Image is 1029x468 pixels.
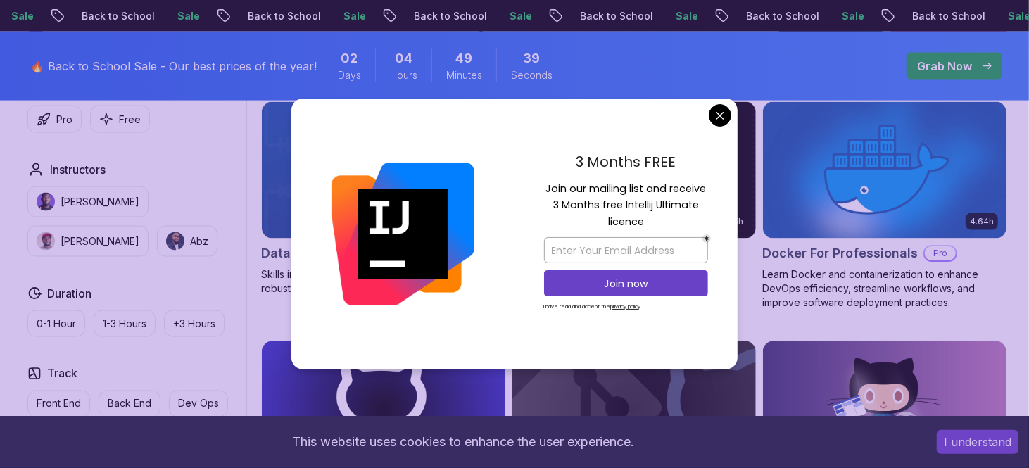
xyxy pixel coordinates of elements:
span: 39 Seconds [524,49,541,68]
button: instructor img[PERSON_NAME] [27,186,149,217]
p: Back to School [901,9,997,23]
p: Sale [664,9,709,23]
h2: Instructors [50,161,106,178]
img: instructor img [37,232,55,251]
p: 🔥 Back to School Sale - Our best prices of the year! [30,58,317,75]
p: Back to School [236,9,332,23]
p: Back to School [403,9,498,23]
button: Dev Ops [169,391,228,417]
p: Front End [37,397,81,411]
p: Skills in database design and SQL for efficient, robust backend development [261,267,506,296]
button: 0-1 Hour [27,310,85,337]
p: 0-1 Hour [37,317,76,331]
button: Front End [27,391,90,417]
p: Grab Now [917,58,972,75]
p: 4.64h [970,216,994,227]
button: instructor img[PERSON_NAME] [27,226,149,257]
p: Sale [166,9,211,23]
p: Pro [925,246,956,260]
img: Database Design & Implementation card [262,102,505,239]
h2: Track [47,365,77,382]
span: Seconds [511,68,553,82]
p: [PERSON_NAME] [61,195,139,209]
button: +3 Hours [164,310,225,337]
p: +3 Hours [173,317,215,331]
span: Hours [390,68,417,82]
p: 1-3 Hours [103,317,146,331]
p: Pro [56,113,72,127]
p: Back to School [569,9,664,23]
img: instructor img [37,193,55,211]
img: instructor img [166,232,184,251]
button: Back End [99,391,160,417]
h2: Duration [47,285,91,302]
p: Sale [831,9,876,23]
button: Free [90,106,150,133]
a: Database Design & Implementation card1.70hNEWDatabase Design & ImplementationProSkills in databas... [261,101,506,296]
span: Days [338,68,361,82]
button: 1-3 Hours [94,310,156,337]
span: 2 Days [341,49,358,68]
span: 49 Minutes [456,49,473,68]
h2: Database Design & Implementation [261,244,467,263]
p: Learn Docker and containerization to enhance DevOps efficiency, streamline workflows, and improve... [762,267,1007,310]
p: Sale [498,9,543,23]
span: 4 Hours [395,49,412,68]
img: Docker For Professionals card [763,102,1006,239]
button: Pro [27,106,82,133]
span: Minutes [446,68,482,82]
p: Back to School [70,9,166,23]
p: Sale [332,9,377,23]
button: instructor imgAbz [157,226,217,257]
p: Dev Ops [178,397,219,411]
p: Abz [190,234,208,248]
a: Docker For Professionals card4.64hDocker For ProfessionalsProLearn Docker and containerization to... [762,101,1007,310]
p: Free [119,113,141,127]
button: Accept cookies [937,430,1018,454]
h2: Docker For Professionals [762,244,918,263]
p: [PERSON_NAME] [61,234,139,248]
div: This website uses cookies to enhance the user experience. [11,426,916,457]
p: Back to School [735,9,831,23]
p: Back End [108,397,151,411]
